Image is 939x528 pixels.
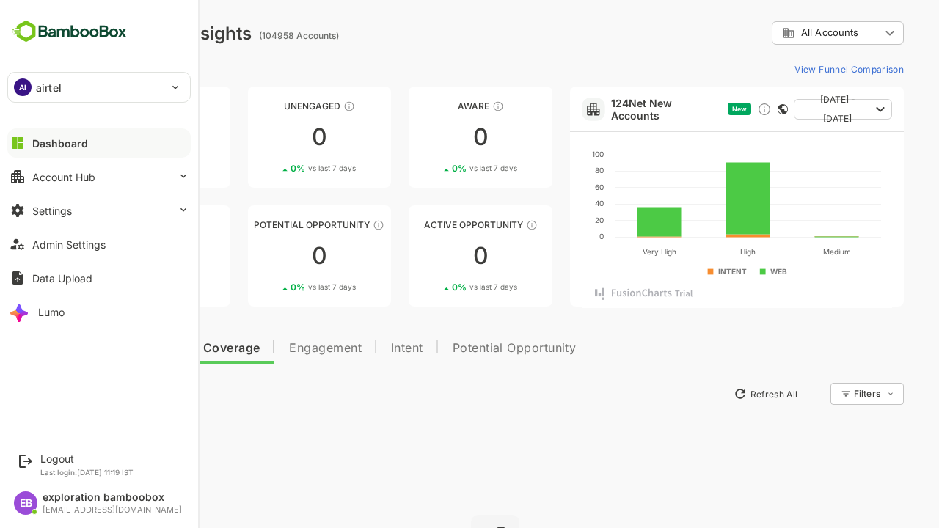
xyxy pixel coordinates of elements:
[35,87,179,188] a: UnreachedThese accounts have not been engaged with for a defined time period00%vs last 7 days
[131,100,142,112] div: These accounts have not been engaged with for a defined time period
[197,219,340,230] div: Potential Opportunity
[32,171,95,183] div: Account Hub
[32,272,92,285] div: Data Upload
[35,100,179,111] div: Unreached
[544,199,552,208] text: 40
[197,100,340,111] div: Unengaged
[96,163,144,174] span: vs last 7 days
[357,125,501,149] div: 0
[689,247,704,257] text: High
[357,100,501,111] div: Aware
[32,137,88,150] div: Dashboard
[7,196,191,225] button: Settings
[7,18,131,45] img: BambooboxFullLogoMark.5f36c76dfaba33ec1ec1367b70bb1252.svg
[239,163,304,174] div: 0 %
[197,205,340,307] a: Potential OpportunityThese accounts are MQAs and can be passed on to Inside Sales00%vs last 7 days
[78,163,144,174] div: 0 %
[32,238,106,251] div: Admin Settings
[257,282,304,293] span: vs last 7 days
[40,468,134,477] p: Last login: [DATE] 11:19 IST
[706,102,720,117] div: Discover new ICP-fit accounts showing engagement — via intent surges, anonymous website visits, L...
[292,100,304,112] div: These accounts have not shown enough engagement and need nurturing
[36,80,62,95] p: airtel
[544,166,552,175] text: 80
[475,219,486,231] div: These accounts have open opportunities which might be at any of the Sales Stages
[357,244,501,268] div: 0
[560,97,671,122] a: 124Net New Accounts
[441,100,453,112] div: These accounts have just entered the buying cycle and need further nurturing
[32,205,72,217] div: Settings
[43,505,182,515] div: [EMAIL_ADDRESS][DOMAIN_NAME]
[401,342,525,354] span: Potential Opportunity
[43,491,182,504] div: exploration bamboobox
[720,19,852,48] div: All Accounts
[357,205,501,307] a: Active OpportunityThese accounts have open opportunities which might be at any of the Sales Stage...
[239,282,304,293] div: 0 %
[8,73,190,102] div: AIairtel
[401,163,466,174] div: 0 %
[208,30,292,41] ag: (104958 Accounts)
[401,282,466,293] div: 0 %
[40,452,134,465] div: Logout
[771,247,799,256] text: Medium
[681,105,695,113] span: New
[238,342,310,354] span: Engagement
[35,381,142,407] button: New Insights
[7,162,191,191] button: Account Hub
[754,90,819,128] span: [DATE] - [DATE]
[418,163,466,174] span: vs last 7 days
[124,219,136,231] div: These accounts are warm, further nurturing would qualify them to MQAs
[35,219,179,230] div: Engaged
[737,57,852,81] button: View Funnel Comparison
[544,216,552,224] text: 20
[544,183,552,191] text: 60
[801,381,852,407] div: Filters
[7,128,191,158] button: Dashboard
[726,104,737,114] div: This card does not support filter and segments
[35,205,179,307] a: EngagedThese accounts are warm, further nurturing would qualify them to MQAs00%vs last 7 days
[548,232,552,241] text: 0
[803,388,829,399] div: Filters
[340,342,372,354] span: Intent
[78,282,144,293] div: 0 %
[321,219,333,231] div: These accounts are MQAs and can be passed on to Inside Sales
[197,125,340,149] div: 0
[7,297,191,326] button: Lumo
[257,163,304,174] span: vs last 7 days
[35,244,179,268] div: 0
[35,125,179,149] div: 0
[418,282,466,293] span: vs last 7 days
[96,282,144,293] span: vs last 7 days
[357,219,501,230] div: Active Opportunity
[14,78,32,96] div: AI
[7,230,191,259] button: Admin Settings
[7,263,191,293] button: Data Upload
[197,244,340,268] div: 0
[541,150,552,158] text: 100
[14,491,37,515] div: EB
[731,26,829,40] div: All Accounts
[591,247,624,257] text: Very High
[197,87,340,188] a: UnengagedThese accounts have not shown enough engagement and need nurturing00%vs last 7 days
[676,382,753,406] button: Refresh All
[357,87,501,188] a: AwareThese accounts have just entered the buying cycle and need further nurturing00%vs last 7 days
[50,342,208,354] span: Data Quality and Coverage
[742,99,841,120] button: [DATE] - [DATE]
[750,27,807,38] span: All Accounts
[38,306,65,318] div: Lumo
[35,23,200,44] div: Dashboard Insights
